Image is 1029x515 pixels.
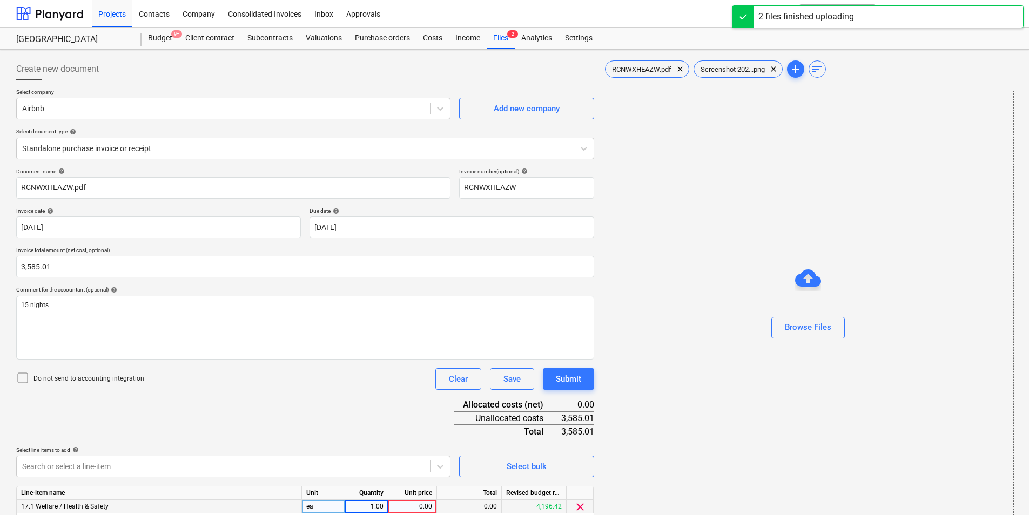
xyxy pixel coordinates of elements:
[694,60,783,78] div: Screenshot 202...png
[331,208,339,214] span: help
[16,34,129,45] div: [GEOGRAPHIC_DATA]
[16,89,450,98] p: Select company
[109,287,117,293] span: help
[393,500,432,513] div: 0.00
[310,216,594,238] input: Due date not specified
[171,30,182,38] span: 9+
[16,168,450,175] div: Document name
[416,28,449,49] a: Costs
[16,128,594,135] div: Select document type
[811,63,824,76] span: sort
[299,28,348,49] a: Valuations
[437,486,502,500] div: Total
[16,286,594,293] div: Comment for the accountant (optional)
[502,500,567,513] div: 4,196.42
[241,28,299,49] a: Subcontracts
[142,28,179,49] a: Budget9+
[310,207,594,214] div: Due date
[16,446,450,453] div: Select line-items to add
[33,374,144,383] p: Do not send to accounting integration
[561,425,594,438] div: 3,585.01
[758,10,854,23] div: 2 files finished uploading
[606,65,678,73] span: RCNWXHEAZW.pdf
[515,28,559,49] a: Analytics
[179,28,241,49] a: Client contract
[68,128,76,135] span: help
[349,500,384,513] div: 1.00
[785,320,831,334] div: Browse Files
[142,28,179,49] div: Budget
[345,486,388,500] div: Quantity
[502,486,567,500] div: Revised budget remaining
[561,398,594,411] div: 0.00
[17,486,302,500] div: Line-item name
[789,63,802,76] span: add
[16,256,594,277] input: Invoice total amount (net cost, optional)
[454,425,561,438] div: Total
[487,28,515,49] a: Files2
[459,168,594,175] div: Invoice number (optional)
[302,500,345,513] div: ea
[302,486,345,500] div: Unit
[459,456,594,477] button: Select bulk
[490,368,534,390] button: Save
[21,301,49,309] span: 15 nights
[674,63,687,76] span: clear
[459,98,594,119] button: Add new company
[771,317,845,338] button: Browse Files
[507,459,547,473] div: Select bulk
[556,372,581,386] div: Submit
[388,486,437,500] div: Unit price
[503,372,521,386] div: Save
[449,372,468,386] div: Clear
[454,398,561,411] div: Allocated costs (net)
[56,168,65,174] span: help
[975,463,1029,515] iframe: Chat Widget
[21,503,109,510] span: 17.1 Welfare / Health & Safety
[449,28,487,49] a: Income
[767,63,780,76] span: clear
[16,207,301,214] div: Invoice date
[507,30,518,38] span: 2
[574,500,587,513] span: clear
[561,411,594,425] div: 3,585.01
[16,216,301,238] input: Invoice date not specified
[45,208,53,214] span: help
[435,368,481,390] button: Clear
[543,368,594,390] button: Submit
[559,28,599,49] a: Settings
[694,65,771,73] span: Screenshot 202...png
[487,28,515,49] div: Files
[348,28,416,49] a: Purchase orders
[454,411,561,425] div: Unallocated costs
[16,63,99,76] span: Create new document
[16,177,450,199] input: Document name
[16,247,594,256] p: Invoice total amount (net cost, optional)
[605,60,689,78] div: RCNWXHEAZW.pdf
[70,446,79,453] span: help
[437,500,502,513] div: 0.00
[459,177,594,199] input: Invoice number
[494,101,560,116] div: Add new company
[519,168,528,174] span: help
